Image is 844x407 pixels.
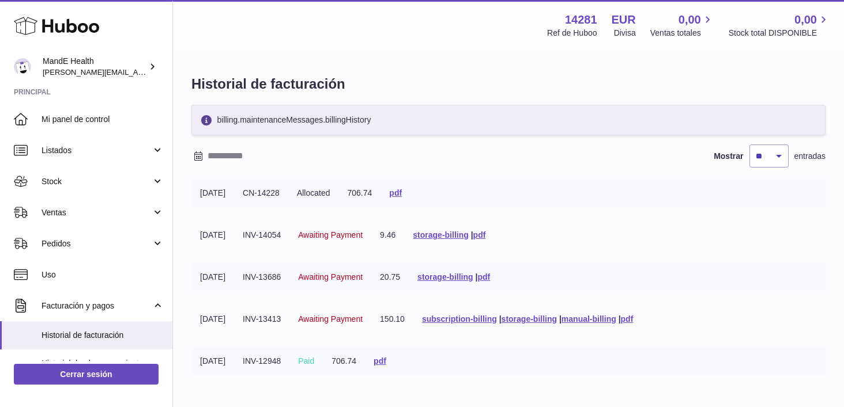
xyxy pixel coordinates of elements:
[729,28,830,39] span: Stock total DISPONIBLE
[234,347,289,375] td: INV-12948
[374,356,386,366] a: pdf
[371,305,413,333] td: 150.10
[389,188,402,197] a: pdf
[417,272,473,282] a: storage-billing
[42,238,152,249] span: Pedidos
[473,230,486,239] a: pdf
[559,314,562,324] span: |
[794,151,826,162] span: entradas
[339,179,381,207] td: 706.74
[298,314,363,324] span: Awaiting Payment
[477,272,490,282] a: pdf
[547,28,597,39] div: Ref de Huboo
[234,221,289,249] td: INV-14054
[714,151,743,162] label: Mostrar
[191,263,234,291] td: [DATE]
[43,67,293,77] span: [PERSON_NAME][EMAIL_ADDRESS][PERSON_NAME][DOMAIN_NAME]
[679,12,701,28] span: 0,00
[475,272,477,282] span: |
[298,230,363,239] span: Awaiting Payment
[619,314,621,324] span: |
[298,272,363,282] span: Awaiting Payment
[565,12,597,28] strong: 14281
[191,75,826,93] h1: Historial de facturación
[371,263,409,291] td: 20.75
[650,28,714,39] span: Ventas totales
[562,314,616,324] a: manual-billing
[471,230,473,239] span: |
[297,188,330,197] span: Allocated
[650,12,714,39] a: 0,00 Ventas totales
[42,301,152,311] span: Facturación y pagos
[729,12,830,39] a: 0,00 Stock total DISPONIBLE
[191,221,234,249] td: [DATE]
[14,58,31,75] img: luis.mendieta@mandehealth.com
[794,12,817,28] span: 0,00
[42,145,152,156] span: Listados
[298,356,314,366] span: Paid
[612,12,636,28] strong: EUR
[42,176,152,187] span: Stock
[234,263,289,291] td: INV-13686
[43,56,146,78] div: MandE Health
[191,179,234,207] td: [DATE]
[499,314,502,324] span: |
[621,314,634,324] a: pdf
[413,230,468,239] a: storage-billing
[614,28,636,39] div: Divisa
[191,305,234,333] td: [DATE]
[42,269,164,280] span: Uso
[191,347,234,375] td: [DATE]
[371,221,404,249] td: 9.46
[191,105,826,135] div: billing.maintenanceMessages.billingHistory
[42,207,152,218] span: Ventas
[502,314,557,324] a: storage-billing
[422,314,497,324] a: subscription-billing
[42,358,164,369] span: Historial de almacenamiento
[323,347,365,375] td: 706.74
[42,330,164,341] span: Historial de facturación
[14,364,159,385] a: Cerrar sesión
[234,305,289,333] td: INV-13413
[234,179,288,207] td: CN-14228
[42,114,164,125] span: Mi panel de control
